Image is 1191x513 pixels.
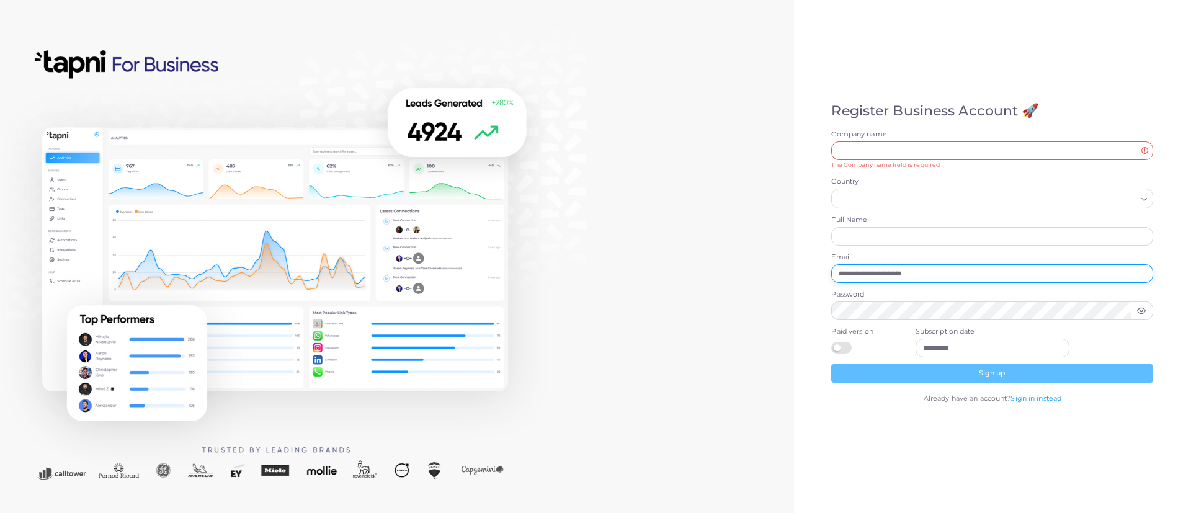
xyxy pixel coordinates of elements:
[831,290,1153,300] label: Password
[831,103,1153,119] h4: Register Business Account 🚀
[831,215,1153,225] label: Full Name
[831,327,901,337] label: Paid version
[837,192,1136,205] input: Search for option
[1010,394,1061,403] a: Sign in instead
[831,189,1153,208] div: Search for option
[831,161,940,168] small: The Company name field is required
[924,394,1011,403] span: Already have an account?
[831,364,1153,383] button: Sign up
[916,327,1069,337] label: Subscription date
[831,252,1153,262] label: Email
[831,177,1153,187] label: Country
[831,130,1153,140] label: Company name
